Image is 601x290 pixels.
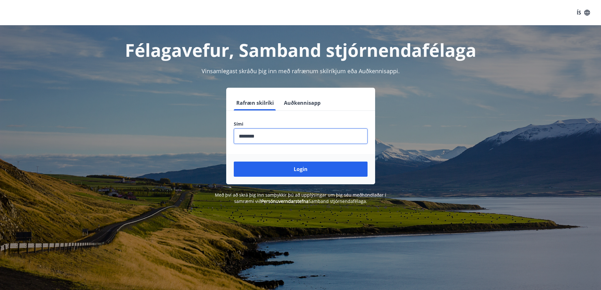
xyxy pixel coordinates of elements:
[215,192,386,204] span: Með því að skrá þig inn samþykkir þú að upplýsingar um þig séu meðhöndlaðar í samræmi við Samband...
[281,95,323,110] button: Auðkennisapp
[202,67,400,75] span: Vinsamlegast skráðu þig inn með rafrænum skilríkjum eða Auðkennisappi.
[261,198,309,204] a: Persónuverndarstefna
[81,38,520,62] h1: Félagavefur, Samband stjórnendafélaga
[234,95,276,110] button: Rafræn skilríki
[573,7,593,18] button: ÍS
[234,162,368,177] button: Login
[234,121,368,127] label: Sími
